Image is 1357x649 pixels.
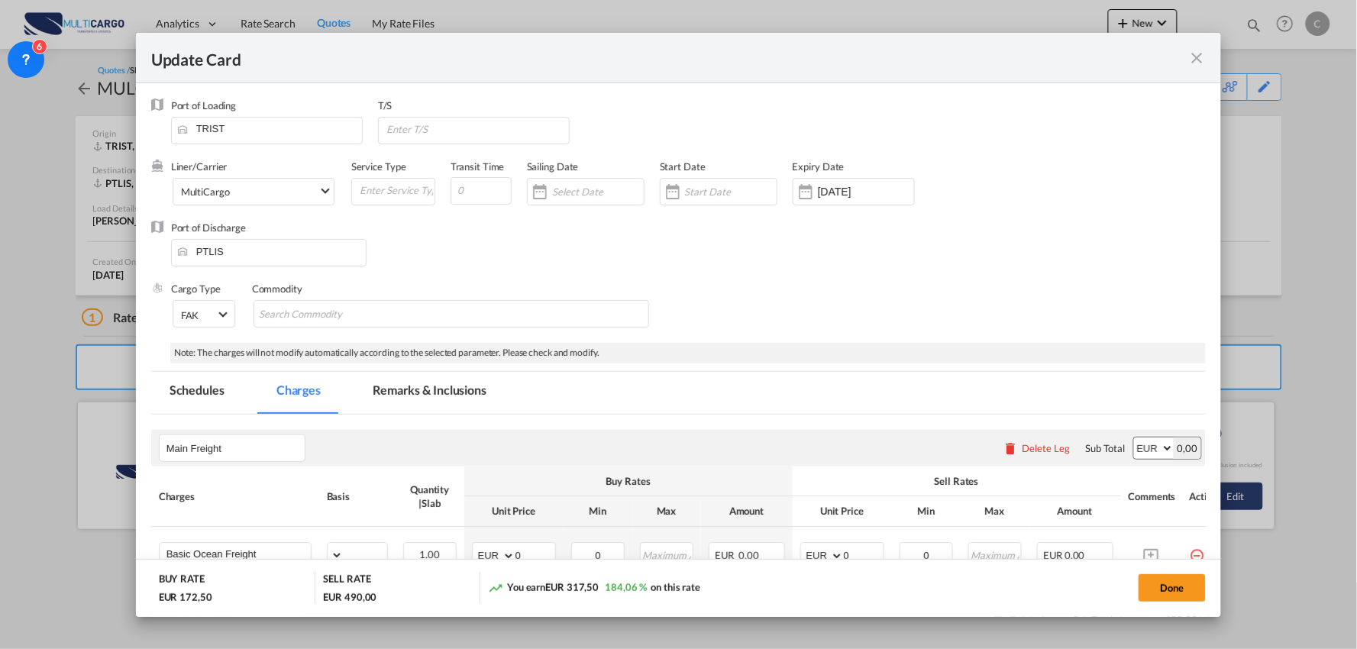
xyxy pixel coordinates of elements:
[159,572,205,589] div: BUY RATE
[171,99,237,111] label: Port of Loading
[1174,438,1202,459] div: 0,00
[1003,442,1071,454] button: Delete Leg
[151,372,243,414] md-tab-item: Schedules
[151,282,163,294] img: cargo.png
[166,543,311,566] input: Charge Name
[552,186,644,198] input: Select Date
[179,240,366,263] input: Enter Port of Discharge
[166,437,305,460] input: Leg Name
[515,543,555,566] input: 0
[160,543,311,566] md-input-container: Basic Ocean Freight
[970,543,1021,566] input: Maximum Amount
[385,118,569,140] input: Enter T/S
[573,543,624,566] input: Minimum Amount
[716,549,737,561] span: EUR
[901,543,952,566] input: Minimum Amount
[1065,549,1085,561] span: 0,00
[328,543,343,567] select: per_shipment
[488,580,503,596] md-icon: icon-trending-up
[259,302,399,327] input: Search Commodity
[1029,496,1121,526] th: Amount
[464,496,564,526] th: Unit Price
[844,543,884,566] input: 0
[1121,467,1182,526] th: Comments
[173,300,235,328] md-select: Select Cargo type: FAK
[1023,442,1071,454] div: Delete Leg
[961,496,1029,526] th: Max
[660,160,706,173] label: Start Date
[605,581,647,593] span: 184,06 %
[472,474,785,488] div: Buy Rates
[354,372,505,414] md-tab-item: Remarks & Inclusions
[793,496,892,526] th: Unit Price
[403,483,457,510] div: Quantity | Slab
[323,590,376,604] div: EUR 490,00
[701,496,793,526] th: Amount
[252,283,302,295] label: Commodity
[1086,441,1126,455] div: Sub Total
[488,580,700,596] div: You earn on this rate
[136,33,1222,617] md-dialog: Update CardPort of ...
[564,496,632,526] th: Min
[258,372,339,414] md-tab-item: Charges
[11,569,65,626] iframe: Chat
[171,221,246,234] label: Port of Discharge
[632,496,701,526] th: Max
[685,186,777,198] input: Start Date
[151,48,1188,67] div: Update Card
[738,549,759,561] span: 0,00
[351,160,406,173] label: Service Type
[171,283,221,295] label: Cargo Type
[181,186,230,198] div: MultiCargo
[1139,574,1206,602] button: Done
[419,548,440,560] span: 1,00
[159,489,312,503] div: Charges
[892,496,961,526] th: Min
[1182,467,1233,526] th: Action
[545,581,599,593] span: EUR 317,50
[641,543,693,566] input: Maximum Amount
[1044,549,1063,561] span: EUR
[527,160,579,173] label: Sailing Date
[358,179,435,202] input: Enter Service Type
[254,300,649,328] md-chips-wrap: Chips container with autocompletion. Enter the text area, type text to search, and then use the u...
[378,99,393,111] label: T/S
[800,474,1113,488] div: Sell Rates
[451,177,512,205] input: 0
[159,590,212,604] div: EUR 172,50
[323,572,370,589] div: SELL RATE
[171,160,228,173] label: Liner/Carrier
[179,118,362,140] input: Enter Port of Loading
[181,309,199,321] div: FAK
[1003,441,1019,456] md-icon: icon-delete
[818,186,914,198] input: Expiry Date
[170,343,1207,363] div: Note: The charges will not modify automatically according to the selected parameter. Please check...
[173,178,334,205] md-select: Select Liner: MultiCargo
[1190,542,1205,557] md-icon: icon-minus-circle-outline red-400-fg pt-7
[451,160,505,173] label: Transit Time
[151,372,520,414] md-pagination-wrapper: Use the left and right arrow keys to navigate between tabs
[1187,49,1206,67] md-icon: icon-close fg-AAA8AD m-0 pointer
[793,160,845,173] label: Expiry Date
[327,489,388,503] div: Basis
